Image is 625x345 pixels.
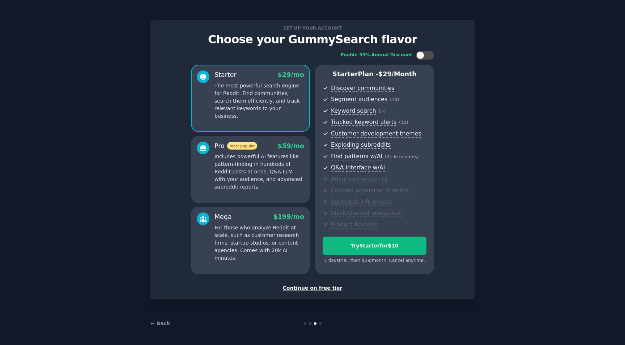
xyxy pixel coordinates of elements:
span: Advanced search UI [331,176,387,183]
span: Find patterns w/AI [331,153,382,160]
span: Product Reviews [331,221,378,229]
span: Discover communities [331,85,394,92]
span: Tracked keyword alerts [331,118,396,126]
span: Content promotion insights [331,187,409,194]
div: Try Starter for $10 [323,242,426,250]
span: Customer development themes [331,130,421,138]
p: Includes powerful AI features like pattern-finding in hundreds of Reddit posts at once, Q&A LLM w... [214,153,304,191]
span: Keyword search [331,107,376,115]
span: most popular [227,142,258,150]
span: Subreddit influencers [331,198,392,206]
div: Pro [214,142,257,151]
span: Exploding subreddits [331,141,391,149]
div: 7 days trial, then $ 29 /month . Cancel anytime. [323,258,426,264]
span: Segment audiences [331,96,387,103]
span: ( ∞ ) [379,109,386,114]
a: ← Back [150,320,170,326]
span: ( 10 ) [399,120,408,125]
span: Slack/Discord integration [331,210,403,217]
div: Starter [214,70,237,79]
button: TryStarterfor$10 [323,237,426,255]
div: Mega [214,212,232,221]
span: ( 10 ) [390,97,399,102]
span: $ 29 /mo [278,71,304,78]
div: Continue on free tier [158,284,467,292]
span: $ 199 /mo [273,213,304,220]
p: The most powerful search engine for Reddit. Find communities, search them efficiently, and track ... [214,82,304,120]
p: For those who analyze Reddit at scale, such as customer research firms, startup studios, or conte... [214,224,304,262]
span: $ 59 /mo [278,142,304,150]
span: $ 29 /month [378,70,417,78]
div: Enable 33% Annual Discount [341,52,412,59]
p: Starter Plan - [323,70,426,79]
span: Set up your account [282,24,343,32]
span: Q&A interface w/AI [331,164,385,172]
span: ( 2k AI minutes ) [385,154,419,159]
p: Choose your GummySearch flavor [158,33,467,46]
